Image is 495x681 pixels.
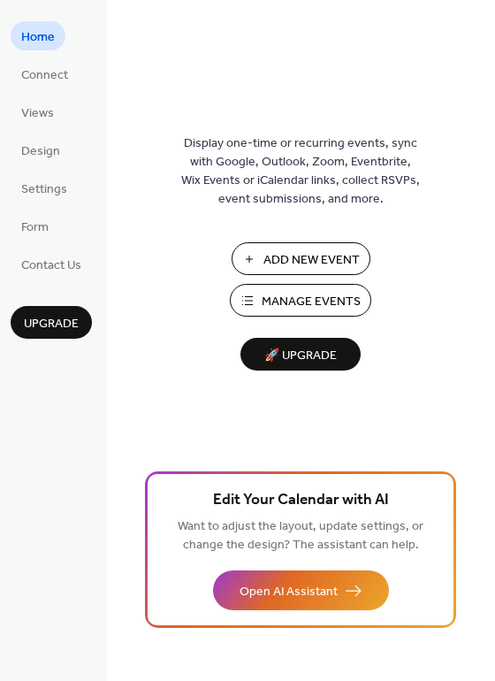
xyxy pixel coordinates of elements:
[11,306,92,339] button: Upgrade
[11,97,65,126] a: Views
[11,173,78,203] a: Settings
[240,338,361,371] button: 🚀 Upgrade
[181,134,420,209] span: Display one-time or recurring events, sync with Google, Outlook, Zoom, Eventbrite, Wix Events or ...
[24,315,79,333] span: Upgrade
[21,66,68,85] span: Connect
[11,211,59,241] a: Form
[21,104,54,123] span: Views
[11,135,71,165] a: Design
[263,251,360,270] span: Add New Event
[240,583,338,601] span: Open AI Assistant
[213,570,389,610] button: Open AI Assistant
[230,284,371,317] button: Manage Events
[213,488,389,513] span: Edit Your Calendar with AI
[21,28,55,47] span: Home
[232,242,370,275] button: Add New Event
[251,344,350,368] span: 🚀 Upgrade
[21,256,81,275] span: Contact Us
[21,218,49,237] span: Form
[11,21,65,50] a: Home
[178,515,423,557] span: Want to adjust the layout, update settings, or change the design? The assistant can help.
[11,59,79,88] a: Connect
[11,249,92,279] a: Contact Us
[21,180,67,199] span: Settings
[262,293,361,311] span: Manage Events
[21,142,60,161] span: Design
